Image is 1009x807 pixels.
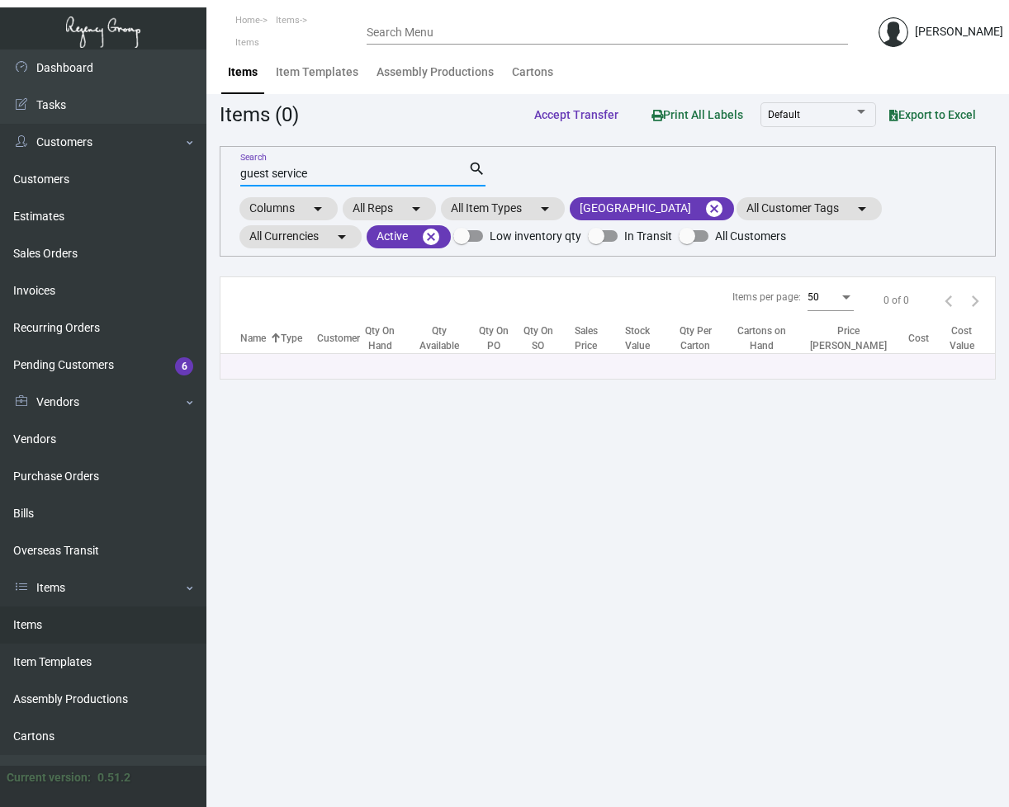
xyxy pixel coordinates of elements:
[534,108,618,121] span: Accept Transfer
[672,323,734,353] div: Qty Per Carton
[468,159,486,179] mat-icon: search
[944,323,980,353] div: Cost Value
[618,323,657,353] div: Stock Value
[512,64,553,81] div: Cartons
[7,769,91,786] div: Current version:
[478,323,509,353] div: Qty On PO
[240,331,281,346] div: Name
[804,323,893,353] div: Price [PERSON_NAME]
[889,108,976,121] span: Export to Excel
[240,331,266,346] div: Name
[568,323,604,353] div: Sales Price
[936,287,962,314] button: Previous page
[239,197,338,220] mat-chip: Columns
[220,100,299,130] div: Items (0)
[360,323,415,353] div: Qty On Hand
[478,323,523,353] div: Qty On PO
[276,64,358,81] div: Item Templates
[317,323,360,354] th: Customer
[570,197,734,220] mat-chip: [GEOGRAPHIC_DATA]
[908,331,929,346] div: Cost
[521,100,632,130] button: Accept Transfer
[228,64,258,81] div: Items
[523,323,568,353] div: Qty On SO
[523,323,553,353] div: Qty On SO
[308,199,328,219] mat-icon: arrow_drop_down
[737,197,882,220] mat-chip: All Customer Tags
[235,37,259,48] span: Items
[715,226,786,246] span: All Customers
[734,323,804,353] div: Cartons on Hand
[415,323,464,353] div: Qty Available
[360,323,400,353] div: Qty On Hand
[879,17,908,47] img: admin@bootstrapmaster.com
[97,769,130,786] div: 0.51.2
[672,323,719,353] div: Qty Per Carton
[239,225,362,248] mat-chip: All Currencies
[808,291,819,303] span: 50
[406,199,426,219] mat-icon: arrow_drop_down
[944,323,995,353] div: Cost Value
[804,323,908,353] div: Price [PERSON_NAME]
[235,15,260,26] span: Home
[624,226,672,246] span: In Transit
[343,197,436,220] mat-chip: All Reps
[876,100,989,130] button: Export to Excel
[568,323,618,353] div: Sales Price
[332,227,352,247] mat-icon: arrow_drop_down
[421,227,441,247] mat-icon: cancel
[808,292,854,304] mat-select: Items per page:
[377,64,494,81] div: Assembly Productions
[618,323,672,353] div: Stock Value
[535,199,555,219] mat-icon: arrow_drop_down
[281,331,317,346] div: Type
[441,197,565,220] mat-chip: All Item Types
[415,323,479,353] div: Qty Available
[883,293,909,308] div: 0 of 0
[962,287,988,314] button: Next page
[490,226,581,246] span: Low inventory qty
[276,15,300,26] span: Items
[734,323,789,353] div: Cartons on Hand
[732,290,801,304] div: Items per page:
[852,199,872,219] mat-icon: arrow_drop_down
[638,99,756,130] button: Print All Labels
[651,108,743,121] span: Print All Labels
[915,23,1003,40] div: [PERSON_NAME]
[768,109,800,120] span: Default
[908,331,944,346] div: Cost
[704,199,724,219] mat-icon: cancel
[367,225,451,248] mat-chip: Active
[281,331,302,346] div: Type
